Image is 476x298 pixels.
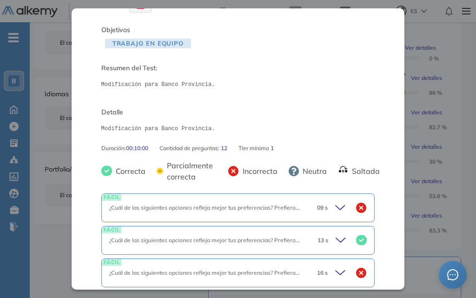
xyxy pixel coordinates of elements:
[109,237,300,244] span: ¿Cuál de las siguientes opciones refleja mejor tus preferencias? Prefiero...
[105,39,192,48] span: Trabajo en equipo
[299,166,327,177] span: Neutra
[126,144,148,152] span: 00:10:00
[101,125,375,133] pre: Modificación para Banco Provincia.
[317,269,328,277] span: 16 s
[109,269,300,276] span: ¿Cuál de las siguientes opciones refleja mejor tus preferencias? Prefiero...
[102,194,122,201] span: FÁCIL
[317,236,328,245] span: 13 s
[239,166,278,177] span: Incorrecta
[102,226,122,233] span: FÁCIL
[238,144,271,152] span: Tier mínimo
[101,80,375,89] pre: Modificación para Banco Provincia.
[101,144,126,152] span: Duración :
[101,63,375,73] span: Resumen del Test:
[271,144,274,152] span: 1
[101,107,375,117] span: Detalle
[348,166,380,177] span: Saltada
[317,204,328,212] span: 09 s
[112,166,145,177] span: Correcta
[447,269,458,280] span: message
[159,144,221,152] span: Cantidad de preguntas:
[101,26,130,34] span: Objetivos
[109,204,300,211] span: ¿Cuál de las siguientes opciones refleja mejor tus preferencias? Prefiero...
[163,160,217,182] span: Parcialmente correcta
[102,259,122,266] span: FÁCIL
[221,144,227,152] span: 12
